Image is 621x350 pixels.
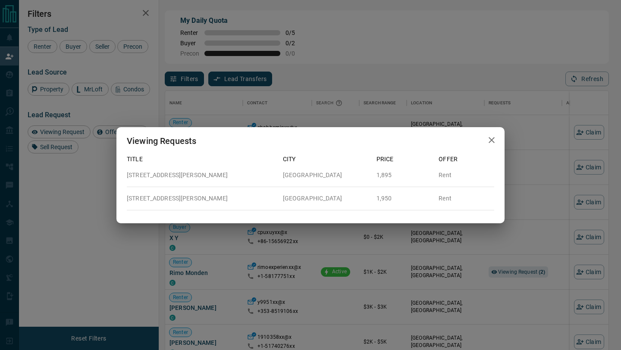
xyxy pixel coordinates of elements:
p: Offer [439,155,494,164]
p: [GEOGRAPHIC_DATA] [283,171,370,180]
p: 1,895 [376,171,432,180]
p: 1,950 [376,194,432,203]
p: [STREET_ADDRESS][PERSON_NAME] [127,171,276,180]
p: Rent [439,171,494,180]
p: Rent [439,194,494,203]
p: Price [376,155,432,164]
p: Title [127,155,276,164]
p: City [283,155,370,164]
p: [GEOGRAPHIC_DATA] [283,194,370,203]
p: [STREET_ADDRESS][PERSON_NAME] [127,194,276,203]
h2: Viewing Requests [116,127,207,155]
